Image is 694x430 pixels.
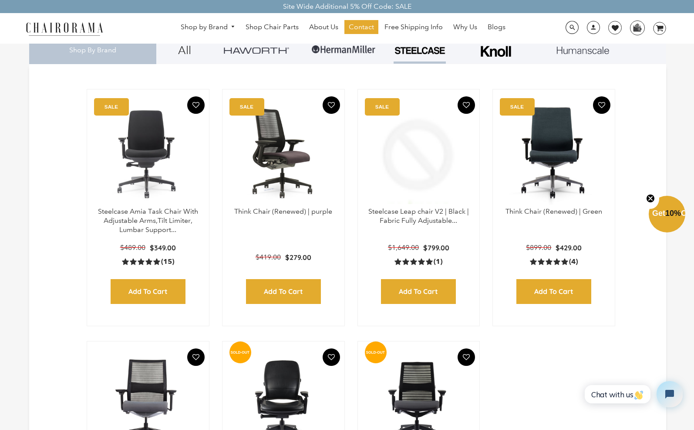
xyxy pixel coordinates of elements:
span: (15) [161,257,174,266]
text: SALE [510,104,524,109]
text: SALE [375,104,388,109]
a: About Us [305,20,343,34]
text: SOLD-OUT [366,350,385,355]
a: Think Chair (Renewed) | purple [234,207,332,215]
a: 5.0 rating (1 votes) [394,257,442,266]
button: Add To Wishlist [458,96,475,114]
button: Add To Wishlist [323,96,340,114]
span: About Us [309,23,338,32]
button: Add To Wishlist [187,96,205,114]
a: Contact [344,20,378,34]
nav: DesktopNavigation [145,20,542,36]
a: Steelcase Amia Task Chair With Adjustable Arms,Tilt Limiter, Lumbar Support... [98,207,198,234]
iframe: Tidio Chat [575,374,690,415]
input: Add to Cart [516,279,591,304]
text: SOLD-OUT [230,350,249,355]
button: Add To Wishlist [458,348,475,366]
span: $899.00 [526,243,551,252]
text: SALE [104,104,118,109]
img: Think Chair (Renewed) | Green - chairorama [502,98,606,207]
text: SALE [239,104,253,109]
a: 5.0 rating (15 votes) [122,257,174,266]
img: Group_4be16a4b-c81a-4a6e-a540-764d0a8faf6e.png [224,47,289,54]
span: 10% [665,209,681,218]
span: Blogs [488,23,505,32]
span: Free Shipping Info [384,23,443,32]
span: (1) [434,257,442,266]
input: Add to Cart [246,279,321,304]
div: Shop By Brand [29,37,157,64]
a: Steelcase Leap chair V2 | Black | Fabric Fully Adjustable... [368,207,469,225]
span: Shop Chair Parts [246,23,299,32]
img: Amia Chair by chairorama.com [96,98,200,207]
span: $1,649.00 [388,243,419,252]
span: Contact [349,23,374,32]
div: Get10%OffClose teaser [649,197,685,233]
button: Add To Wishlist [187,348,205,366]
img: Group-1.png [311,37,376,63]
a: Shop by Brand [176,20,240,34]
a: Think Chair (Renewed) | purple - chairorama Think Chair (Renewed) | purple - chairorama [231,98,336,207]
img: Think Chair (Renewed) | purple - chairorama [231,98,336,207]
a: 5.0 rating (4 votes) [530,257,578,266]
button: Add To Wishlist [323,348,340,366]
a: Think Chair (Renewed) | Green - chairorama Think Chair (Renewed) | Green - chairorama [502,98,606,207]
img: Layer_1_1.png [557,47,609,55]
span: $429.00 [556,243,582,252]
img: chairorama [21,21,108,36]
img: Frame_4.png [478,40,513,62]
a: Free Shipping Info [380,20,447,34]
span: Why Us [453,23,477,32]
a: Blogs [483,20,510,34]
span: Get Off [652,209,692,218]
img: PHOTO-2024-07-09-00-53-10-removebg-preview.png [394,46,446,55]
span: $279.00 [285,253,311,262]
button: Close teaser [642,189,659,209]
span: $489.00 [120,243,145,252]
span: $799.00 [423,243,449,252]
img: WhatsApp_Image_2024-07-12_at_16.23.01.webp [630,21,644,34]
input: Add to Cart [111,279,185,304]
span: (4) [569,257,578,266]
input: Add to Cart [381,279,456,304]
span: $419.00 [256,253,281,261]
button: Add To Wishlist [593,96,610,114]
a: Shop Chair Parts [241,20,303,34]
span: $349.00 [150,243,176,252]
a: Why Us [449,20,482,34]
a: Amia Chair by chairorama.com Renewed Amia Chair chairorama.com [96,98,200,207]
a: Think Chair (Renewed) | Green [505,207,602,215]
a: All [163,37,206,64]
